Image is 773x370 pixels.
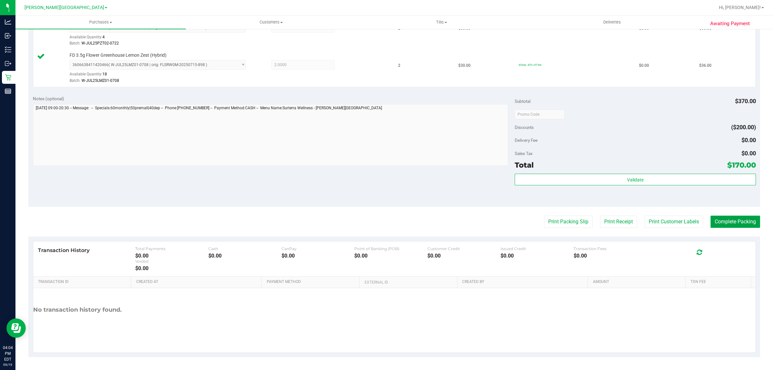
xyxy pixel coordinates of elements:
[699,63,711,69] span: $36.00
[354,246,427,251] div: Point of Banking (POB)
[595,19,630,25] span: Deliveries
[593,279,683,285] a: Amount
[501,246,574,251] div: Issued Credit
[741,137,756,143] span: $0.00
[15,15,186,29] a: Purchases
[711,216,760,228] button: Complete Packing
[186,15,356,29] a: Customers
[731,124,756,131] span: ($200.00)
[644,216,703,228] button: Print Customer Labels
[458,63,471,69] span: $30.00
[208,253,282,259] div: $0.00
[359,277,457,288] th: External ID
[515,161,534,170] span: Total
[427,246,501,251] div: Customer Credit
[741,150,756,157] span: $0.00
[735,98,756,104] span: $370.00
[3,345,13,362] p: 04:04 PM EDT
[398,63,400,69] span: 2
[33,96,64,101] span: Notes (optional)
[102,35,105,39] span: 4
[81,41,119,45] span: W-JUL25PZT02-0722
[70,33,255,45] div: Available Quantity:
[719,5,761,10] span: Hi, [PERSON_NAME]!
[81,78,119,83] span: W-JUL25LMZ01-0708
[462,279,585,285] a: Created By
[267,279,357,285] a: Payment Method
[70,41,81,45] span: Batch:
[135,265,208,271] div: $0.00
[544,216,593,228] button: Print Packing Slip
[357,19,526,25] span: Tills
[5,74,11,81] inline-svg: Retail
[6,318,26,338] iframe: Resource center
[691,279,748,285] a: Txn Fee
[136,279,259,285] a: Created At
[515,151,533,156] span: Sales Tax
[574,253,647,259] div: $0.00
[24,5,104,10] span: [PERSON_NAME][GEOGRAPHIC_DATA]
[5,33,11,39] inline-svg: Inbound
[3,362,13,367] p: 09/19
[710,20,750,27] span: Awaiting Payment
[727,161,756,170] span: $170.00
[639,63,649,69] span: $0.00
[5,60,11,67] inline-svg: Outbound
[70,70,255,82] div: Available Quantity:
[627,177,644,182] span: Validate
[282,246,355,251] div: CanPay
[102,72,107,76] span: 18
[515,99,530,104] span: Subtotal
[70,78,81,83] span: Batch:
[356,15,527,29] a: Tills
[515,122,534,133] span: Discounts
[70,52,167,58] span: FD 3.5g Flower Greenhouse Lemon Zest (Hybrid)
[208,246,282,251] div: Cash
[5,46,11,53] inline-svg: Inventory
[515,110,565,119] input: Promo Code
[501,253,574,259] div: $0.00
[135,246,208,251] div: Total Payments
[38,279,129,285] a: Transaction ID
[515,138,538,143] span: Delivery Fee
[5,88,11,94] inline-svg: Reports
[527,15,697,29] a: Deliveries
[427,253,501,259] div: $0.00
[282,253,355,259] div: $0.00
[515,174,756,185] button: Validate
[354,253,427,259] div: $0.00
[574,246,647,251] div: Transaction Fees
[186,19,356,25] span: Customers
[33,288,122,332] div: No transaction history found.
[135,253,208,259] div: $0.00
[600,216,637,228] button: Print Receipt
[519,63,541,66] span: 40dep: 40% off line
[15,19,186,25] span: Purchases
[5,19,11,25] inline-svg: Analytics
[135,259,208,264] div: Voided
